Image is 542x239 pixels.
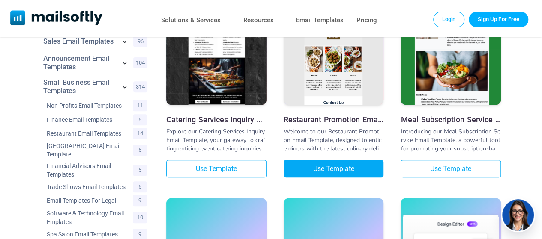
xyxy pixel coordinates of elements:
[166,115,267,124] a: Catering Services Inquiry Email Template
[401,127,501,153] div: Introducing our Meal Subscription Service Email Template, a powerful tool for promoting your subs...
[120,37,129,47] a: Show subcategories for Sales Email Templates
[43,54,116,71] a: Category
[47,162,129,179] a: Category
[356,14,377,27] a: Pricing
[284,160,384,177] a: Use Template
[284,115,384,124] a: Restaurant Promotion Email Template
[284,127,384,153] div: Welcome to our Restaurant Promotion Email Template, designed to entice diners with the latest cul...
[469,12,528,27] a: Trial
[161,14,221,27] a: Solutions & Services
[10,10,102,25] img: Mailsoftly Logo
[47,129,129,138] a: Category
[47,209,129,226] a: Category
[47,101,129,110] a: Category
[166,127,267,153] div: Explore our Catering Services Inquiry Email Template, your gateway to crafting enticing event cat...
[43,78,116,95] a: Category
[243,14,274,27] a: Resources
[47,196,129,205] a: Category
[401,160,501,177] a: Use Template
[43,37,116,46] a: Category
[47,115,129,124] a: Category
[10,10,102,27] a: Mailsoftly
[120,83,129,93] a: Show subcategories for Small Business Email Templates
[120,59,129,69] a: Show subcategories for Announcement Email Templates
[47,230,129,239] a: Category
[47,142,129,159] a: Category
[166,160,267,177] a: Use Template
[433,12,465,27] a: Login
[401,115,501,124] a: Meal Subscription Service Email Template
[501,199,535,231] img: agent
[47,183,129,191] a: Category
[296,14,344,27] a: Email Templates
